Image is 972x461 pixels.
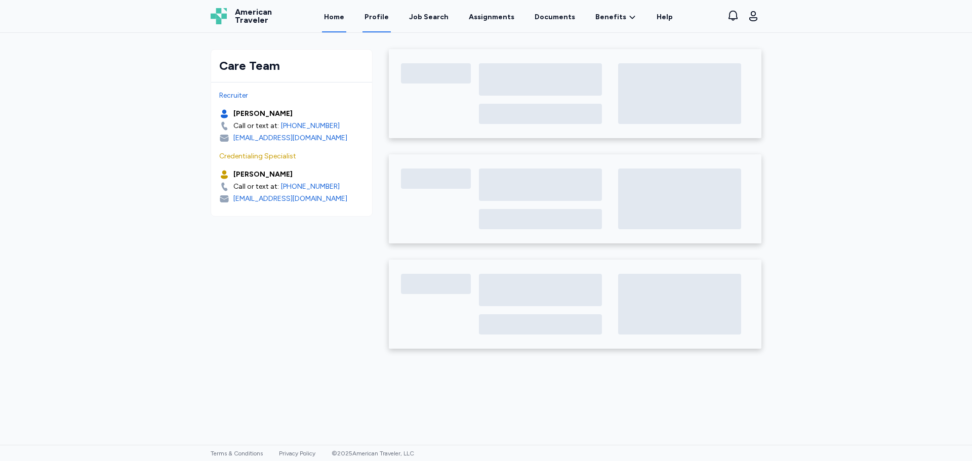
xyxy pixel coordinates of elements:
[219,151,364,161] div: Credentialing Specialist
[595,12,626,22] span: Benefits
[233,121,279,131] div: Call or text at:
[233,133,347,143] div: [EMAIL_ADDRESS][DOMAIN_NAME]
[233,170,293,180] div: [PERSON_NAME]
[332,450,414,457] span: © 2025 American Traveler, LLC
[235,8,272,24] span: American Traveler
[409,12,449,22] div: Job Search
[595,12,636,22] a: Benefits
[219,91,364,101] div: Recruiter
[211,450,263,457] a: Terms & Conditions
[281,121,340,131] a: [PHONE_NUMBER]
[233,194,347,204] div: [EMAIL_ADDRESS][DOMAIN_NAME]
[281,182,340,192] a: [PHONE_NUMBER]
[233,182,279,192] div: Call or text at:
[219,58,364,74] div: Care Team
[211,8,227,24] img: Logo
[279,450,315,457] a: Privacy Policy
[362,1,391,32] a: Profile
[233,109,293,119] div: [PERSON_NAME]
[322,1,346,32] a: Home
